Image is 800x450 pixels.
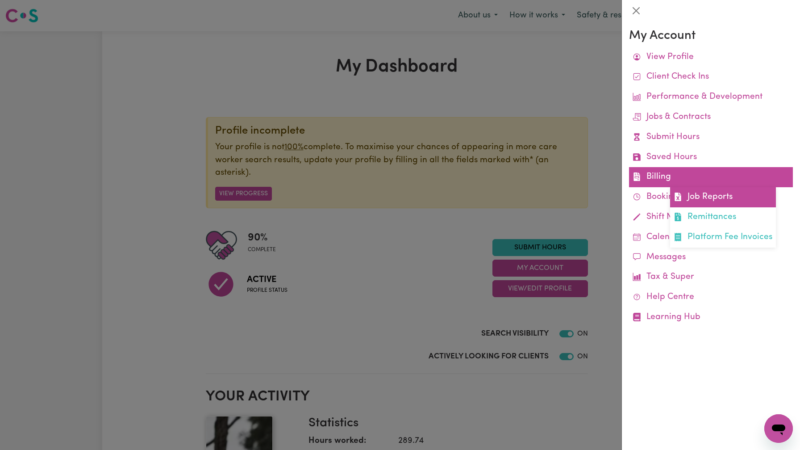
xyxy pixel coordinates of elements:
a: Job Reports [670,187,776,207]
a: Tax & Super [629,267,793,287]
a: Learning Hub [629,307,793,328]
a: Help Centre [629,287,793,307]
a: BillingJob ReportsRemittancesPlatform Fee Invoices [629,167,793,187]
iframe: Button to launch messaging window [764,414,793,443]
h3: My Account [629,29,793,44]
a: Jobs & Contracts [629,107,793,127]
a: Client Check Ins [629,67,793,87]
a: Messages [629,248,793,268]
a: Remittances [670,207,776,227]
a: Platform Fee Invoices [670,227,776,248]
a: View Profile [629,47,793,67]
a: Submit Hours [629,127,793,147]
a: Calendar [629,227,793,248]
button: Close [629,4,643,18]
a: Saved Hours [629,147,793,168]
a: Bookings [629,187,793,207]
a: Performance & Development [629,87,793,107]
a: Shift Notes [629,207,793,227]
